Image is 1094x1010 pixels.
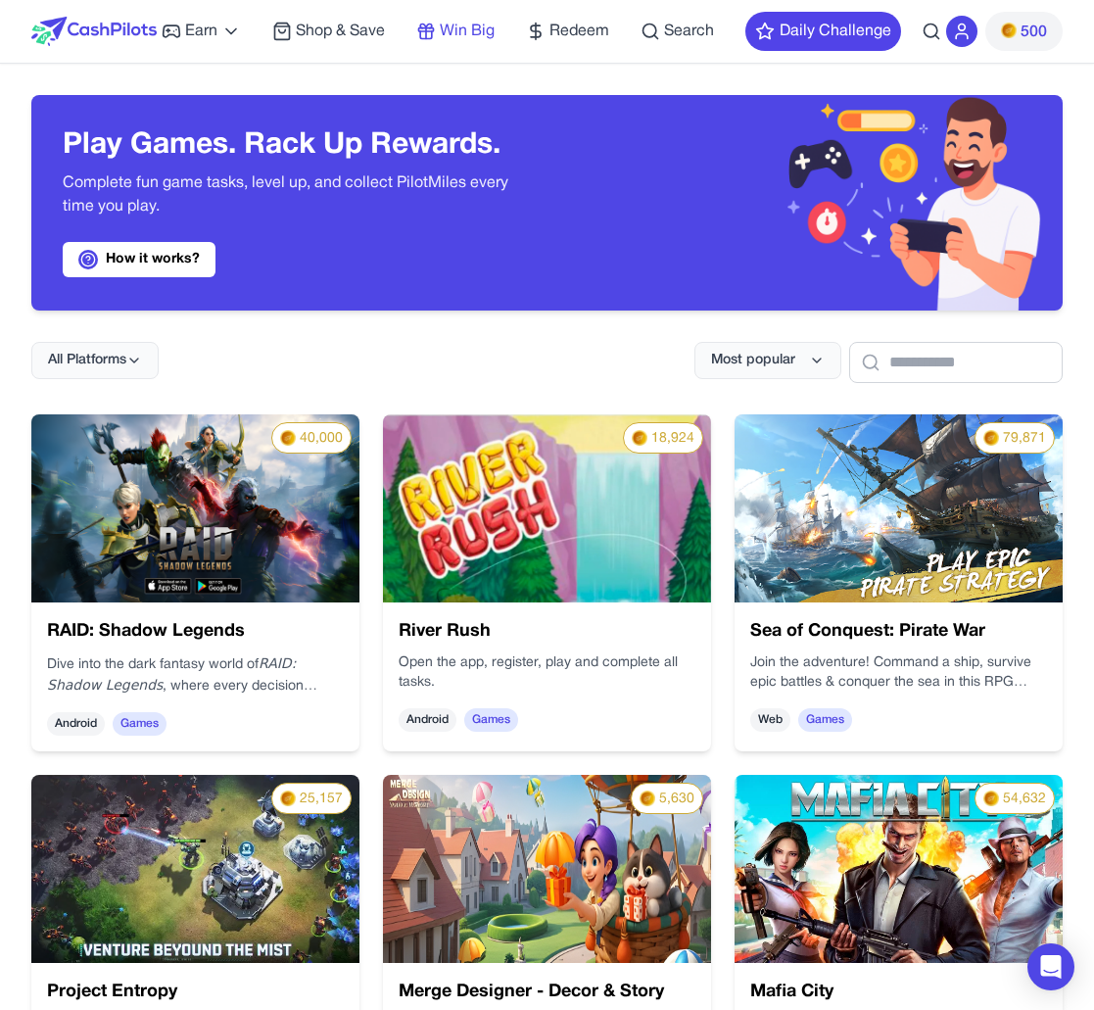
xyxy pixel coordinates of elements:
p: Complete fun game tasks, level up, and collect PilotMiles every time you play. [63,171,516,218]
span: Android [47,712,105,736]
span: 5,630 [659,790,694,809]
img: cd3c5e61-d88c-4c75-8e93-19b3db76cddd.webp [383,414,711,602]
h3: Merge Designer - Decor & Story [399,979,695,1006]
span: 500 [1021,21,1047,44]
span: Games [464,708,518,732]
img: CashPilots Logo [31,17,157,46]
p: Join the adventure! Command a ship, survive epic battles & conquer the sea in this RPG strategy g... [750,653,1047,693]
span: All Platforms [48,351,126,370]
h3: Mafia City [750,979,1047,1006]
img: 46a43527-fab0-49c9-8ed1-17a9e39951a8.jpeg [383,775,711,963]
span: 18,924 [651,429,694,449]
a: Redeem [526,20,609,43]
img: nRLw6yM7nDBu.webp [31,414,359,602]
img: PMs [983,430,999,446]
img: PMs [1001,23,1017,38]
img: PMs [280,791,296,806]
span: 40,000 [300,429,343,449]
img: 75fe42d1-c1a6-4a8c-8630-7b3dc285bdf3.jpg [735,414,1063,602]
span: Shop & Save [296,20,385,43]
a: Shop & Save [272,20,385,43]
span: Earn [185,20,217,43]
img: 1e684bf2-8f9d-4108-9317-d9ed0cf0d127.webp [31,775,359,963]
img: 458eefe5-aead-4420-8b58-6e94704f1244.jpg [735,775,1063,963]
h3: RAID: Shadow Legends [47,618,344,646]
button: All Platforms [31,342,159,379]
button: Daily Challenge [745,12,901,51]
img: Header decoration [547,95,1064,311]
div: Open Intercom Messenger [1027,943,1074,990]
span: 25,157 [300,790,343,809]
span: Android [399,708,456,732]
span: Win Big [440,20,495,43]
h3: River Rush [399,618,695,646]
span: Games [113,712,166,736]
a: Earn [162,20,241,43]
span: Web [750,708,790,732]
span: Most popular [711,351,795,370]
img: PMs [640,791,655,806]
div: Open the app, register, play and complete all tasks. [399,653,695,693]
span: 79,871 [1003,429,1046,449]
img: PMs [632,430,647,446]
h3: Play Games. Rack Up Rewards. [63,128,516,164]
a: Win Big [416,20,495,43]
span: 54,632 [1003,790,1046,809]
button: PMs500 [985,12,1063,51]
img: PMs [280,430,296,446]
img: PMs [983,791,999,806]
span: Search [664,20,714,43]
h3: Project Entropy [47,979,344,1006]
p: Dive into the dark fantasy world of , where every decision shapes your legendary journey. [47,653,344,697]
span: Games [798,708,852,732]
h3: Sea of Conquest: Pirate War [750,618,1047,646]
span: Redeem [549,20,609,43]
a: How it works? [63,242,215,277]
a: Search [641,20,714,43]
button: Most popular [694,342,841,379]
